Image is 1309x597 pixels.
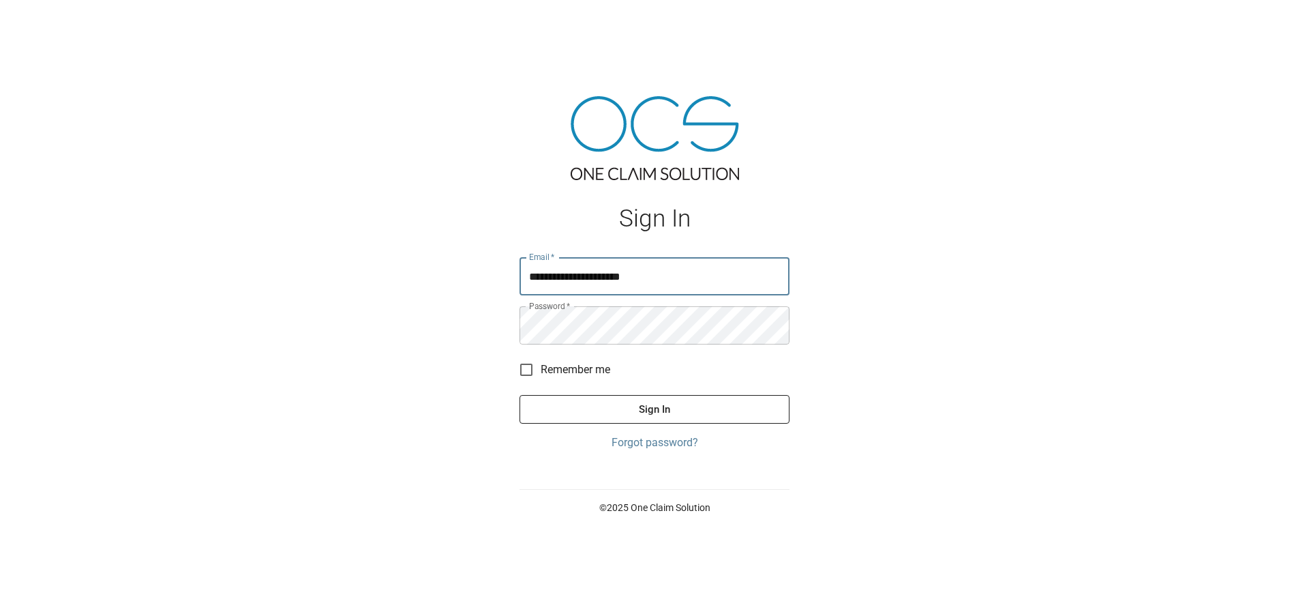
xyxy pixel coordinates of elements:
label: Password [529,300,570,312]
span: Remember me [541,362,610,378]
img: ocs-logo-white-transparent.png [16,8,71,35]
p: © 2025 One Claim Solution [520,501,789,514]
a: Forgot password? [520,435,789,451]
button: Sign In [520,395,789,424]
img: ocs-logo-tra.png [571,96,739,180]
label: Email [529,251,555,263]
h1: Sign In [520,205,789,233]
